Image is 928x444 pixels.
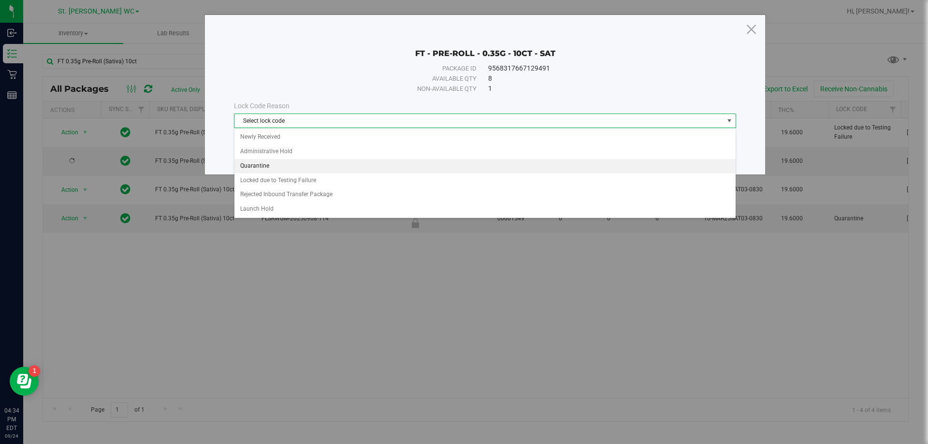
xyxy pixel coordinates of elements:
[256,74,477,84] div: Available qty
[10,367,39,396] iframe: Resource center
[234,114,724,128] span: Select lock code
[234,173,736,188] li: Locked due to Testing Failure
[234,202,736,216] li: Launch Hold
[234,159,736,173] li: Quarantine
[234,187,736,202] li: Rejected Inbound Transfer Package
[488,73,714,84] div: 8
[256,84,477,94] div: Non-available qty
[724,114,736,128] span: select
[234,102,290,110] span: Lock Code Reason
[29,365,40,377] iframe: Resource center unread badge
[234,144,736,159] li: Administrative Hold
[256,64,477,73] div: Package ID
[234,130,736,144] li: Newly Received
[488,63,714,73] div: 9568317667129491
[234,34,736,58] div: FT - PRE-ROLL - 0.35G - 10CT - SAT
[488,84,714,94] div: 1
